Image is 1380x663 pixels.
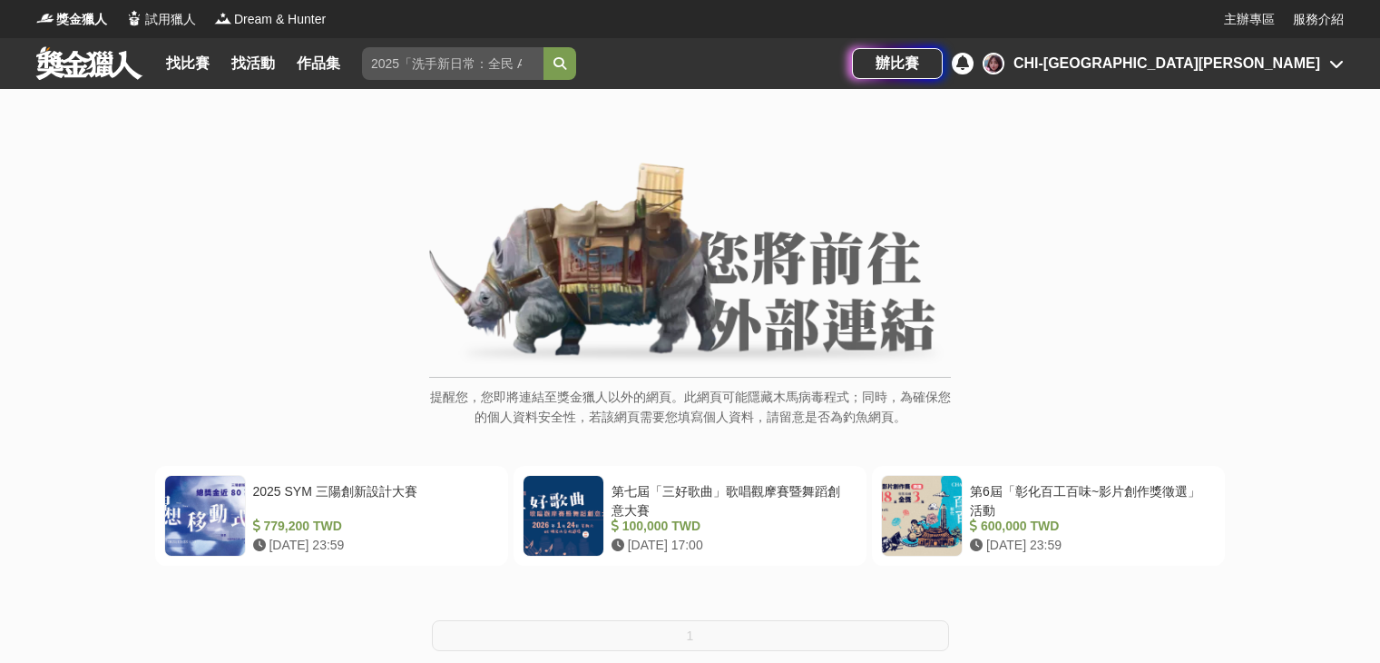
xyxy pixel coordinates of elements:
a: 第七屆「三好歌曲」歌唱觀摩賽暨舞蹈創意大賽 100,000 TWD [DATE] 17:00 [514,466,866,566]
span: Dream & Hunter [234,10,326,29]
a: 辦比賽 [852,48,943,79]
div: [DATE] 17:00 [612,536,850,555]
div: CHI-[GEOGRAPHIC_DATA][PERSON_NAME] [1013,53,1320,74]
a: 2025 SYM 三陽創新設計大賽 779,200 TWD [DATE] 23:59 [155,466,508,566]
img: Logo [125,9,143,27]
div: 第6屆「彰化百工百味~影片創作獎徵選」活動 [970,482,1209,517]
span: 獎金獵人 [56,10,107,29]
span: 試用獵人 [145,10,196,29]
div: 100,000 TWD [612,517,850,536]
a: 主辦專區 [1224,10,1275,29]
p: 提醒您，您即將連結至獎金獵人以外的網頁。此網頁可能隱藏木馬病毒程式；同時，為確保您的個人資料安全性，若該網頁需要您填寫個人資料，請留意是否為釣魚網頁。 [429,387,951,446]
div: 779,200 TWD [253,517,492,536]
div: [DATE] 23:59 [970,536,1209,555]
img: Logo [36,9,54,27]
a: 第6屆「彰化百工百味~影片創作獎徵選」活動 600,000 TWD [DATE] 23:59 [872,466,1225,566]
input: 2025「洗手新日常：全民 ALL IN」洗手歌全台徵選 [362,47,543,80]
a: Logo試用獵人 [125,10,196,29]
a: 服務介紹 [1293,10,1344,29]
button: 1 [432,620,949,651]
div: [DATE] 23:59 [253,536,492,555]
a: 找比賽 [159,51,217,76]
a: 找活動 [224,51,282,76]
a: 作品集 [289,51,347,76]
div: 2025 SYM 三陽創新設計大賽 [253,482,492,517]
div: 600,000 TWD [970,517,1209,536]
img: Avatar [984,54,1003,73]
img: Logo [214,9,232,27]
a: LogoDream & Hunter [214,10,326,29]
a: Logo獎金獵人 [36,10,107,29]
div: 第七屆「三好歌曲」歌唱觀摩賽暨舞蹈創意大賽 [612,482,850,517]
img: External Link Banner [429,163,951,368]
